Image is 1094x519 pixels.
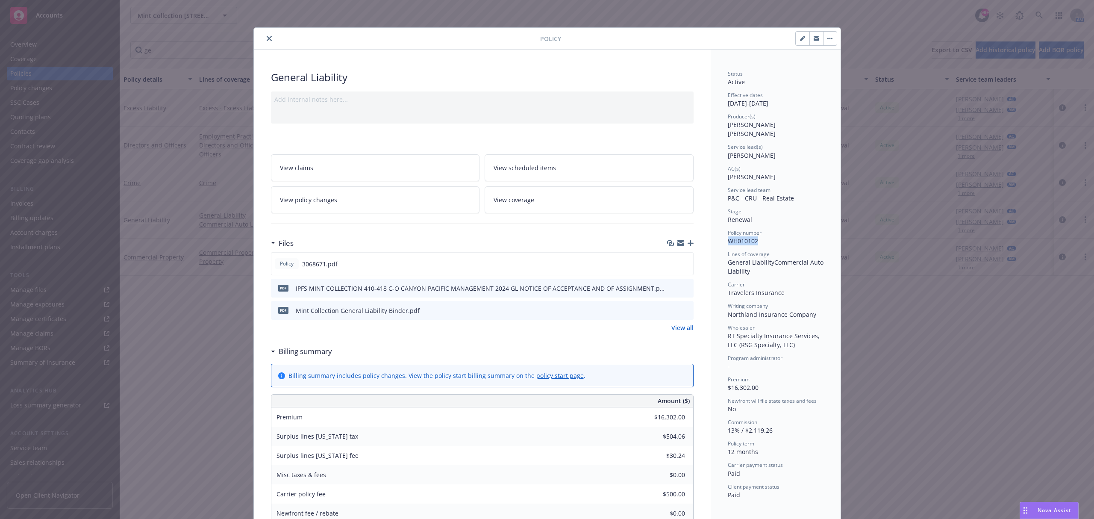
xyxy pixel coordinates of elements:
[728,362,730,370] span: -
[728,194,794,202] span: P&C - CRU - Real Estate
[1038,507,1071,514] span: Nova Assist
[271,346,332,357] div: Billing summary
[279,346,332,357] h3: Billing summary
[658,396,690,405] span: Amount ($)
[278,307,288,313] span: pdf
[1020,502,1079,519] button: Nova Assist
[271,70,694,85] div: General Liability
[274,95,690,104] div: Add internal notes here...
[669,284,676,293] button: download file
[276,451,359,460] span: Surplus lines [US_STATE] fee
[494,195,534,204] span: View coverage
[1020,502,1031,519] div: Drag to move
[728,491,740,499] span: Paid
[296,306,420,315] div: Mint Collection General Liability Binder.pdf
[728,70,743,77] span: Status
[288,371,585,380] div: Billing summary includes policy changes. View the policy start billing summary on the .
[276,413,303,421] span: Premium
[728,251,770,258] span: Lines of coverage
[669,306,676,315] button: download file
[302,259,338,268] span: 3068671.pdf
[728,397,817,404] span: Newfront will file state taxes and fees
[728,281,745,288] span: Carrier
[264,33,274,44] button: close
[485,154,694,181] a: View scheduled items
[728,258,825,275] span: Commercial Auto Liability
[728,258,774,266] span: General Liability
[494,163,556,172] span: View scheduled items
[635,469,690,481] input: 0.00
[728,483,779,490] span: Client payment status
[728,469,740,478] span: Paid
[728,448,758,456] span: 12 months
[276,432,358,440] span: Surplus lines [US_STATE] tax
[271,186,480,213] a: View policy changes
[278,260,295,268] span: Policy
[728,151,776,159] span: [PERSON_NAME]
[728,237,758,245] span: WH010102
[279,238,294,249] h3: Files
[728,91,763,99] span: Effective dates
[682,259,690,268] button: preview file
[271,238,294,249] div: Files
[280,163,313,172] span: View claims
[682,284,690,293] button: preview file
[278,285,288,291] span: pdf
[728,208,741,215] span: Stage
[728,461,783,469] span: Carrier payment status
[668,259,675,268] button: download file
[728,289,785,297] span: Travelers Insurance
[728,405,736,413] span: No
[271,154,480,181] a: View claims
[536,372,584,380] a: policy start page
[635,411,690,424] input: 0.00
[728,376,750,383] span: Premium
[728,426,773,434] span: 13% / $2,119.26
[728,302,768,310] span: Writing company
[671,323,694,332] a: View all
[485,186,694,213] a: View coverage
[728,419,757,426] span: Commission
[280,195,337,204] span: View policy changes
[728,354,782,362] span: Program administrator
[728,113,756,120] span: Producer(s)
[728,332,821,349] span: RT Specialty Insurance Services, LLC (RSG Specialty, LLC)
[276,509,338,517] span: Newfront fee / rebate
[728,324,755,331] span: Wholesaler
[635,488,690,501] input: 0.00
[635,430,690,443] input: 0.00
[728,165,741,172] span: AC(s)
[728,310,816,318] span: Northland Insurance Company
[276,490,326,498] span: Carrier policy fee
[728,143,763,150] span: Service lead(s)
[728,215,752,224] span: Renewal
[540,34,561,43] span: Policy
[728,173,776,181] span: [PERSON_NAME]
[728,440,754,447] span: Policy term
[276,471,326,479] span: Misc taxes & fees
[728,78,745,86] span: Active
[728,229,762,236] span: Policy number
[728,383,759,392] span: $16,302.00
[682,306,690,315] button: preview file
[728,91,823,108] div: [DATE] - [DATE]
[728,186,771,194] span: Service lead team
[635,449,690,462] input: 0.00
[296,284,665,293] div: IPFS MINT COLLECTION 410-418 C-O CANYON PACIFIC MANAGEMENT 2024 GL NOTICE OF ACCEPTANCE AND OF AS...
[728,121,777,138] span: [PERSON_NAME] [PERSON_NAME]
